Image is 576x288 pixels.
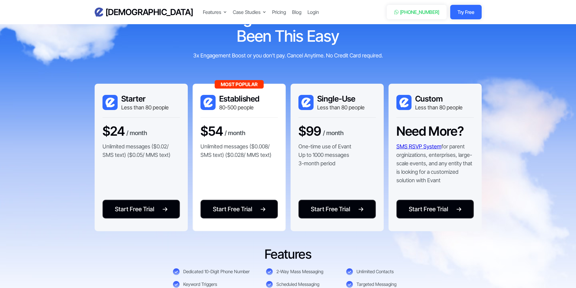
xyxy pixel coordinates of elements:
h2: Getting RSVPs Has Never Been This Easy [188,9,388,45]
p: Unlimited messages ($0.02/ SMS text) ($0.05/ MMS text) [103,142,180,159]
h3: $99 [298,124,321,139]
h3: Single-Use [317,94,365,104]
div: Features [203,8,221,16]
a: Start Free Trial [103,200,180,218]
a: [PHONE_NUMBER] [387,5,447,19]
div: Dedicated 10-Digit Phone Number [183,269,250,275]
div: Scheduled Messaging [276,281,319,287]
a: Start Free Trial [396,200,474,218]
div: / month [323,128,344,139]
div: 80-500 people [219,104,260,111]
a: Start Free Trial [298,200,376,218]
div: 3x Engagement Boost or you don't pay. Cancel Anytime. No Credit Card required. [188,51,388,60]
a: Pricing [272,8,286,16]
p: Unlimited messages ($0.008/ SMS text) ($0.028/ MMS text) [200,142,278,159]
div: Start Free Trial [115,205,154,214]
p: One-time use of Evant Up to 1000 messages 3-month period [298,142,351,168]
div: Start Free Trial [213,205,252,214]
a: Blog [292,8,301,16]
div: Targeted Messaging [356,281,396,287]
div: Less than 80 people [415,104,463,111]
h3: Custom [415,94,463,104]
div: 2-Way Mass Messaging [276,269,323,275]
h3: $24 [103,124,125,139]
div: / month [225,128,246,139]
a: Login [308,8,319,16]
h3: Established [219,94,260,104]
a: Start Free Trial [200,200,278,218]
a: SMS RSVP System [396,143,441,150]
div: Keyword Triggers [183,281,217,287]
div: / month [126,128,147,139]
h3: Need More? [396,124,464,139]
div: Start Free Trial [311,205,350,214]
div: Case Studies [233,8,261,16]
div: Case Studies [233,8,266,16]
div: Most Popular [215,80,264,89]
h3: Starter [121,94,169,104]
p: for parent orginizations, enterprises, large-scale events, and any entity that is looking for a c... [396,142,474,185]
a: home [95,7,193,18]
h3: $54 [200,124,223,139]
h3: Features [188,246,388,262]
div: Start Free Trial [409,205,448,214]
h3: [DEMOGRAPHIC_DATA] [106,7,193,18]
div: Less than 80 people [121,104,169,111]
div: Less than 80 people [317,104,365,111]
div: Unlimited Contacts [356,269,394,275]
div: Features [203,8,227,16]
a: Try Free [450,5,481,19]
div: [PHONE_NUMBER] [400,8,440,16]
